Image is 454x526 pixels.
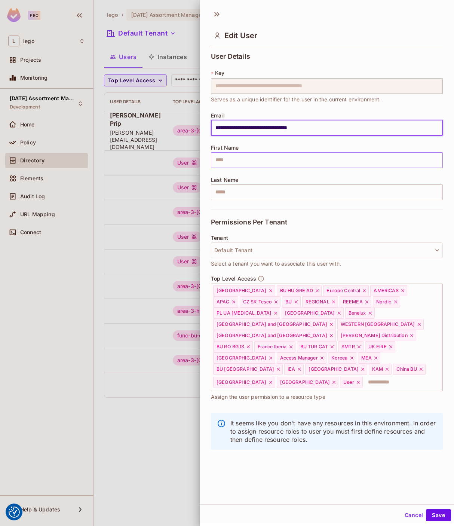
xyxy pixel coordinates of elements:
[258,344,287,350] span: France Iberia
[368,344,387,350] span: UK EIRE
[370,285,407,296] div: AMERICAS
[217,321,327,327] span: [GEOGRAPHIC_DATA] and [GEOGRAPHIC_DATA]
[365,341,395,352] div: UK EIRE
[280,355,318,361] span: Access Manager
[211,53,250,60] span: User Details
[305,364,367,375] div: [GEOGRAPHIC_DATA]
[217,288,267,294] span: [GEOGRAPHIC_DATA]
[361,355,372,361] span: MEA
[217,344,244,350] span: BU RO BG IS
[224,31,257,40] span: Edit User
[338,341,363,352] div: SMTR
[345,308,375,319] div: Benelux
[217,355,267,361] span: [GEOGRAPHIC_DATA]
[328,352,356,364] div: Koreea
[217,379,267,385] span: [GEOGRAPHIC_DATA]
[323,285,369,296] div: Europe Central
[211,95,381,104] span: Serves as a unique identifier for the user in the current environment.
[211,177,238,183] span: Last Name
[341,333,408,339] span: [PERSON_NAME] Distribution
[439,336,440,338] button: Open
[343,379,354,385] span: User
[306,299,329,305] span: REGIONAL
[280,379,330,385] span: [GEOGRAPHIC_DATA]
[282,308,344,319] div: [GEOGRAPHIC_DATA]
[369,364,392,375] div: KAM
[213,285,275,296] div: [GEOGRAPHIC_DATA]
[376,299,392,305] span: Nordic
[300,344,328,350] span: BU TUR CAT
[213,330,336,341] div: [GEOGRAPHIC_DATA] and [GEOGRAPHIC_DATA]
[282,296,300,308] div: BU
[284,364,304,375] div: IEA
[297,341,337,352] div: BU TUR CAT
[213,352,275,364] div: [GEOGRAPHIC_DATA]
[341,321,415,327] span: WESTERN [GEOGRAPHIC_DATA]
[211,242,443,258] button: Default Tenant
[285,299,292,305] span: BU
[393,364,425,375] div: China BU
[331,355,348,361] span: Koreea
[341,344,355,350] span: SMTR
[343,299,363,305] span: REEMEA
[358,352,380,364] div: MEA
[217,333,327,339] span: [GEOGRAPHIC_DATA] and [GEOGRAPHIC_DATA]
[373,296,400,308] div: Nordic
[213,364,283,375] div: BU [GEOGRAPHIC_DATA]
[9,507,20,518] img: Revisit consent button
[217,366,274,372] span: BU [GEOGRAPHIC_DATA]
[9,507,20,518] button: Consent Preferences
[211,218,287,226] span: Permissions Per Tenant
[426,509,451,521] button: Save
[337,330,416,341] div: [PERSON_NAME] Distribution
[217,310,272,316] span: PL UA [MEDICAL_DATA]
[213,377,275,388] div: [GEOGRAPHIC_DATA]
[374,288,398,294] span: AMERICAS
[372,366,383,372] span: KAM
[215,70,224,76] span: Key
[402,509,426,521] button: Cancel
[309,366,359,372] span: [GEOGRAPHIC_DATA]
[211,260,341,268] span: Select a tenant you want to associate this user with.
[277,377,339,388] div: [GEOGRAPHIC_DATA]
[396,366,417,372] span: China BU
[213,296,238,308] div: APAC
[280,288,313,294] span: BU HU GRE AD
[337,319,424,330] div: WESTERN [GEOGRAPHIC_DATA]
[254,341,295,352] div: France Iberia
[211,393,325,401] span: Assign the user permission to a resource type
[326,288,360,294] span: Europe Central
[213,341,253,352] div: BU RO BG IS
[230,419,437,444] p: It seems like you don't have any resources in this environment. In order to assign resource roles...
[211,145,239,151] span: First Name
[340,296,371,308] div: REEMEA
[240,296,281,308] div: CZ SK Tesco
[277,352,326,364] div: Access Manager
[288,366,295,372] span: IEA
[211,276,256,282] span: Top Level Access
[213,308,280,319] div: PL UA [MEDICAL_DATA]
[213,319,336,330] div: [GEOGRAPHIC_DATA] and [GEOGRAPHIC_DATA]
[243,299,272,305] span: CZ SK Tesco
[340,377,363,388] div: User
[302,296,338,308] div: REGIONAL
[211,113,225,119] span: Email
[277,285,322,296] div: BU HU GRE AD
[349,310,366,316] span: Benelux
[285,310,335,316] span: [GEOGRAPHIC_DATA]
[211,235,228,241] span: Tenant
[217,299,230,305] span: APAC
